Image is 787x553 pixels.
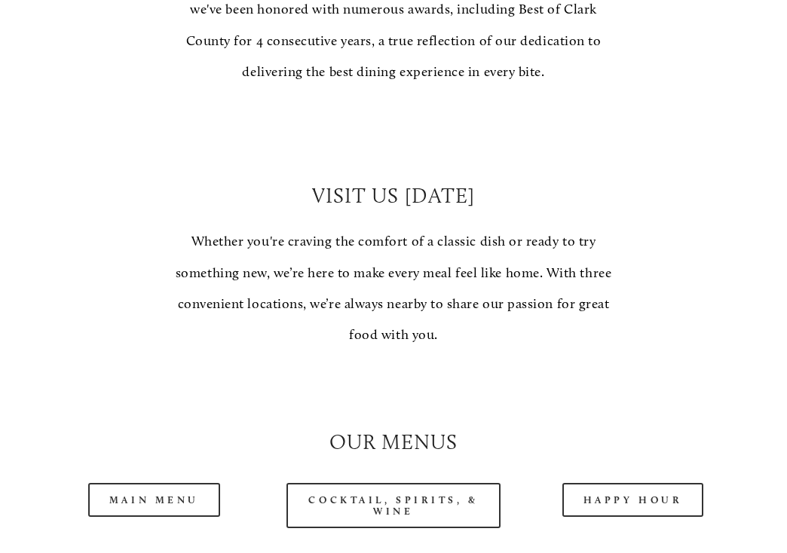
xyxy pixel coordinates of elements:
p: Whether you're craving the comfort of a classic dish or ready to try something new, we’re here to... [167,226,620,351]
h2: Visit Us [DATE] [167,182,620,211]
a: Happy Hour [562,483,704,517]
a: Main Menu [88,483,220,517]
a: Cocktail, Spirits, & Wine [286,483,501,528]
h2: Our Menus [47,428,740,457]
